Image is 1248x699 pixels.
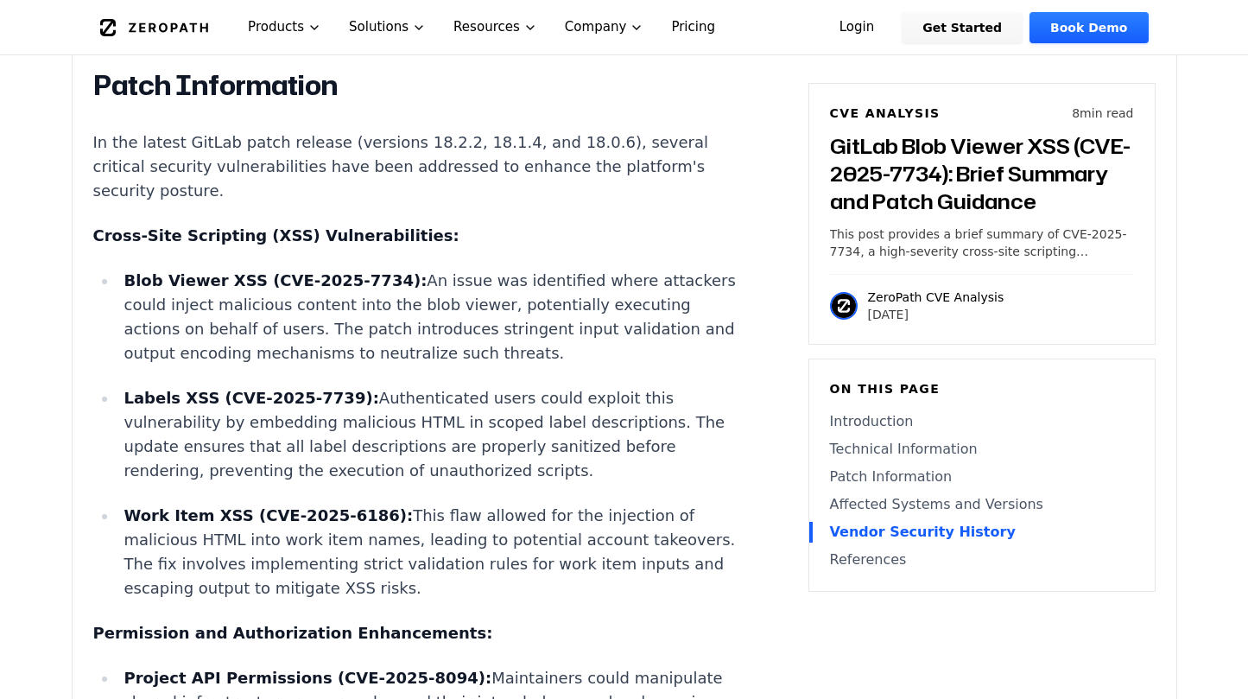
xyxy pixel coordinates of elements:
a: Get Started [902,12,1023,43]
p: This flaw allowed for the injection of malicious HTML into work item names, leading to potential ... [124,504,735,601]
strong: Project API Permissions (CVE-2025-8094): [124,669,491,687]
a: Introduction [830,411,1134,432]
a: References [830,550,1134,570]
p: An issue was identified where attackers could inject malicious content into the blob viewer, pote... [124,269,735,365]
p: 8 min read [1072,105,1133,122]
a: Book Demo [1029,12,1148,43]
a: Technical Information [830,439,1134,460]
p: In the latest GitLab patch release (versions 18.2.2, 18.1.4, and 18.0.6), several critical securi... [93,130,736,203]
img: ZeroPath CVE Analysis [830,292,858,320]
p: Authenticated users could exploit this vulnerability by embedding malicious HTML in scoped label ... [124,386,735,483]
strong: Labels XSS (CVE-2025-7739): [124,389,378,407]
a: Patch Information [830,467,1134,487]
a: Login [819,12,896,43]
h6: CVE Analysis [830,105,941,122]
p: This post provides a brief summary of CVE-2025-7734, a high-severity cross-site scripting vulnera... [830,226,1134,260]
strong: Permission and Authorization Enhancements: [93,624,493,642]
strong: Blob Viewer XSS (CVE-2025-7734): [124,271,427,289]
strong: Work Item XSS (CVE-2025-6186): [124,506,413,524]
p: [DATE] [868,306,1004,323]
h3: GitLab Blob Viewer XSS (CVE-2025-7734): Brief Summary and Patch Guidance [830,132,1134,215]
strong: Cross-Site Scripting (XSS) Vulnerabilities: [93,226,459,245]
a: Vendor Security History [830,522,1134,543]
a: Affected Systems and Versions [830,494,1134,515]
h6: On this page [830,380,1134,397]
h2: Patch Information [93,68,736,103]
p: ZeroPath CVE Analysis [868,289,1004,306]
